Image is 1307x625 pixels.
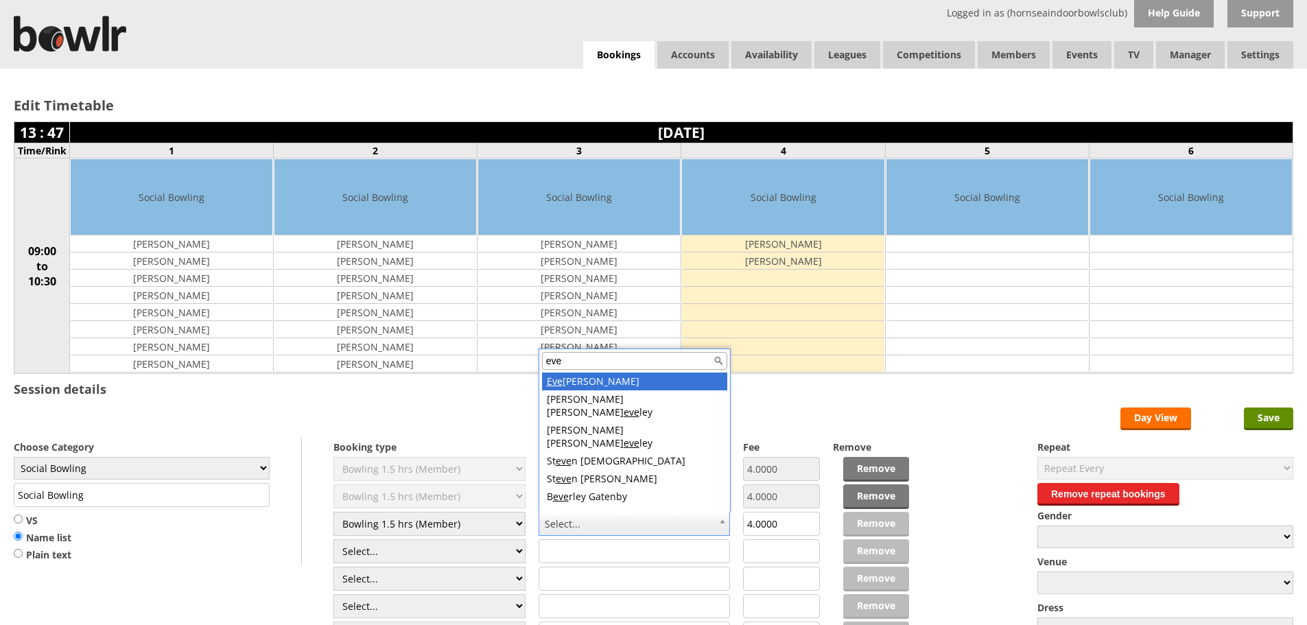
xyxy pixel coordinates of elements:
[542,421,727,452] div: [PERSON_NAME] [PERSON_NAME] ley
[542,488,727,506] div: B rley Gatenby
[556,472,572,485] span: eve
[624,405,639,418] span: eve
[542,390,727,421] div: [PERSON_NAME] [PERSON_NAME] ley
[624,436,639,449] span: eve
[556,508,572,521] span: eve
[542,470,727,488] div: St n [PERSON_NAME]
[542,506,727,523] div: St [PERSON_NAME]
[556,454,572,467] span: eve
[542,452,727,470] div: St n [DEMOGRAPHIC_DATA]
[553,490,569,503] span: eve
[542,373,727,390] div: [PERSON_NAME]
[547,375,563,388] span: Eve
